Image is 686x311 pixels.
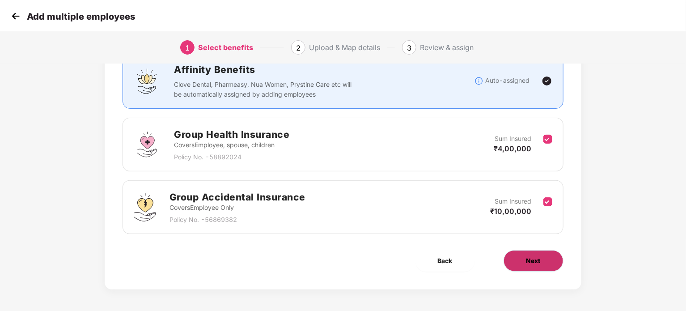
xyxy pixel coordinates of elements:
img: svg+xml;base64,PHN2ZyB4bWxucz0iaHR0cDovL3d3dy53My5vcmcvMjAwMC9zdmciIHdpZHRoPSI0OS4zMjEiIGhlaWdodD... [134,193,156,222]
p: Auto-assigned [486,76,530,85]
span: 3 [407,43,411,52]
p: Clove Dental, Pharmeasy, Nua Women, Prystine Care etc will be automatically assigned by adding em... [174,80,354,99]
h2: Group Accidental Insurance [169,190,305,204]
span: ₹10,00,000 [491,207,532,216]
p: Covers Employee, spouse, children [174,140,289,150]
span: Back [438,256,453,266]
p: Add multiple employees [27,11,135,22]
img: svg+xml;base64,PHN2ZyBpZD0iVGljay0yNHgyNCIgeG1sbnM9Imh0dHA6Ly93d3cudzMub3JnLzIwMDAvc3ZnIiB3aWR0aD... [542,76,552,86]
span: Next [526,256,541,266]
h2: Affinity Benefits [174,62,474,77]
p: Policy No. - 56869382 [169,215,305,225]
button: Next [504,250,563,272]
img: svg+xml;base64,PHN2ZyBpZD0iSW5mb18tXzMyeDMyIiBkYXRhLW5hbWU9IkluZm8gLSAzMngzMiIgeG1sbnM9Imh0dHA6Ly... [474,77,483,85]
button: Back [415,250,475,272]
img: svg+xml;base64,PHN2ZyB4bWxucz0iaHR0cDovL3d3dy53My5vcmcvMjAwMC9zdmciIHdpZHRoPSIzMCIgaGVpZ2h0PSIzMC... [9,9,22,23]
img: svg+xml;base64,PHN2ZyBpZD0iQWZmaW5pdHlfQmVuZWZpdHMiIGRhdGEtbmFtZT0iQWZmaW5pdHkgQmVuZWZpdHMiIHhtbG... [134,68,161,94]
p: Covers Employee Only [169,203,305,213]
div: Upload & Map details [309,40,380,55]
h2: Group Health Insurance [174,127,289,142]
img: svg+xml;base64,PHN2ZyBpZD0iR3JvdXBfSGVhbHRoX0luc3VyYW5jZSIgZGF0YS1uYW1lPSJHcm91cCBIZWFsdGggSW5zdX... [134,131,161,158]
p: Policy No. - 58892024 [174,152,289,162]
p: Sum Insured [495,134,532,144]
div: Review & assign [420,40,474,55]
span: ₹4,00,000 [494,144,532,153]
p: Sum Insured [495,196,532,206]
span: 1 [185,43,190,52]
div: Select benefits [198,40,253,55]
span: 2 [296,43,301,52]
